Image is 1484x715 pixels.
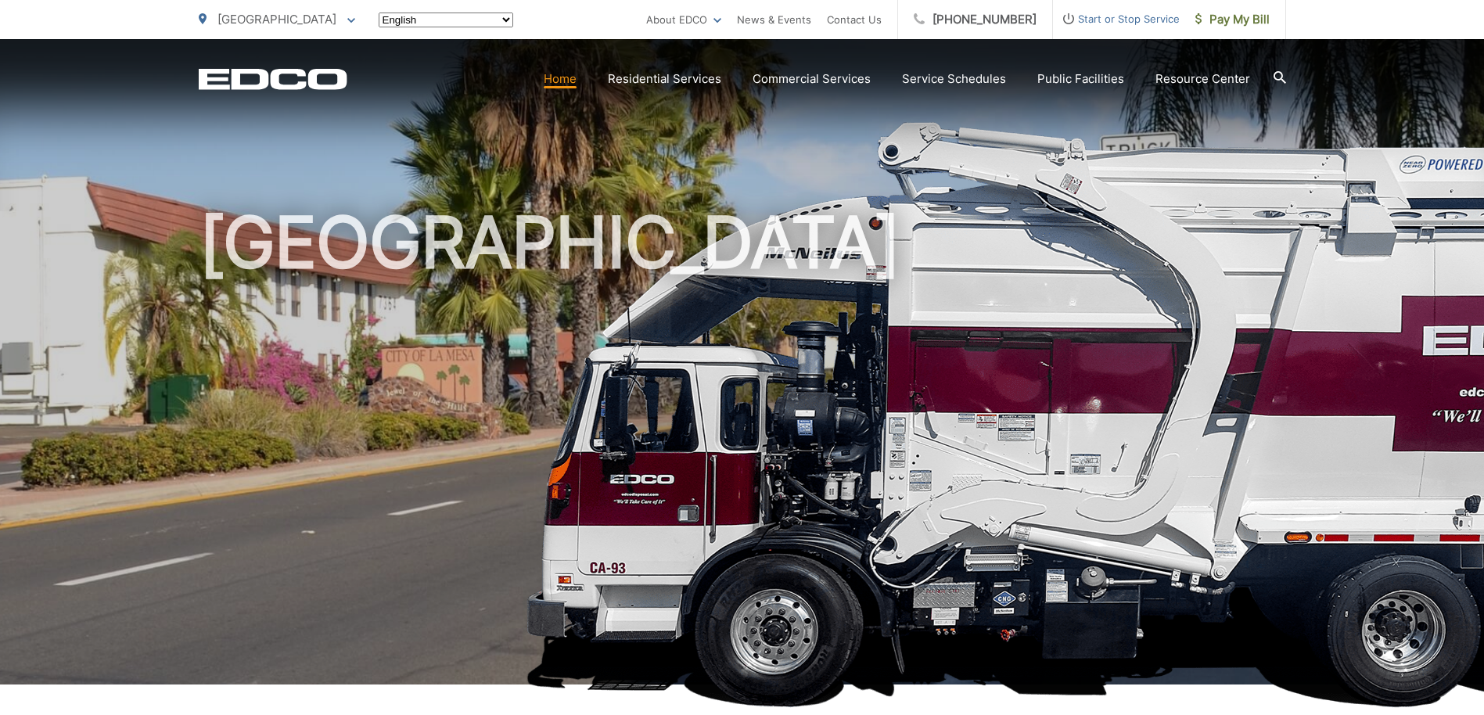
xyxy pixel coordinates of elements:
a: Resource Center [1155,70,1250,88]
a: Public Facilities [1037,70,1124,88]
span: Pay My Bill [1195,10,1270,29]
a: Commercial Services [753,70,871,88]
a: News & Events [737,10,811,29]
a: Home [544,70,577,88]
a: Service Schedules [902,70,1006,88]
a: EDCD logo. Return to the homepage. [199,68,347,90]
h1: [GEOGRAPHIC_DATA] [199,203,1286,699]
a: About EDCO [646,10,721,29]
select: Select a language [379,13,513,27]
a: Residential Services [608,70,721,88]
a: Contact Us [827,10,882,29]
span: [GEOGRAPHIC_DATA] [217,12,336,27]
